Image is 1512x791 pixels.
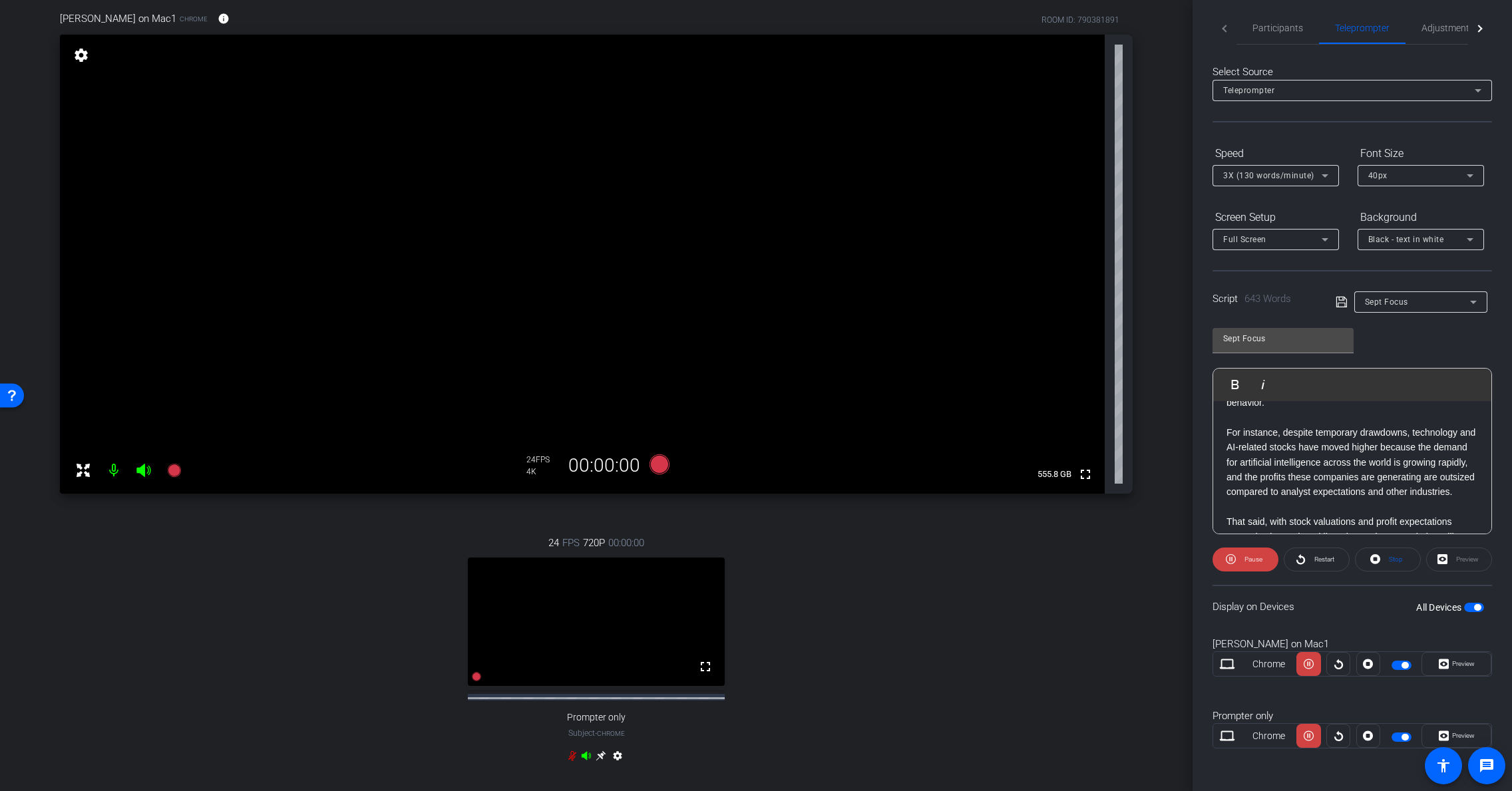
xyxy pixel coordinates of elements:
[1223,331,1343,347] input: Title
[1227,514,1478,574] p: That said, with stock valuations and profit expectations currently elevated, and lingering trade ...
[583,536,605,550] span: 720P
[1223,371,1248,398] button: Bold (⌘B)
[1252,23,1303,33] span: Participants
[1223,171,1314,180] span: 3X (130 words/minute)
[1355,548,1421,571] button: Stop
[1365,297,1408,307] span: Sept Focus
[610,750,626,766] mat-icon: settings
[1421,23,1474,33] span: Adjustments
[72,47,91,63] mat-icon: settings
[1358,142,1484,165] div: Font Size
[595,728,597,738] span: -
[1213,142,1339,165] div: Speed
[180,14,208,24] span: Chrome
[1421,652,1491,676] button: Preview
[1213,548,1278,571] button: Pause
[697,659,713,675] mat-icon: fullscreen
[1416,601,1464,614] label: All Devices
[1435,758,1451,774] mat-icon: accessibility
[218,13,230,25] mat-icon: info
[1452,732,1475,739] span: Preview
[1389,555,1403,563] span: Stop
[1244,293,1291,305] span: 643 Words
[1213,206,1339,229] div: Screen Setup
[1368,171,1388,180] span: 40px
[608,536,644,550] span: 00:00:00
[562,536,580,550] span: FPS
[1041,14,1119,26] div: ROOM ID: 790381891
[1213,585,1492,628] div: Display on Devices
[1368,235,1444,244] span: Black - text in white
[1244,555,1262,563] span: Pause
[1213,637,1492,652] div: [PERSON_NAME] on Mac1
[1213,709,1492,724] div: Prompter only
[1250,371,1276,398] button: Italic (⌘I)
[1452,660,1475,667] span: Preview
[1421,724,1491,748] button: Preview
[526,454,560,465] div: 24
[536,455,550,464] span: FPS
[1314,555,1334,563] span: Restart
[597,730,625,737] span: Chrome
[567,712,626,723] span: Prompter only
[568,727,625,739] span: Subject
[1223,235,1266,244] span: Full Screen
[1284,548,1350,571] button: Restart
[548,536,559,550] span: 24
[560,454,649,477] div: 00:00:00
[1335,23,1390,33] span: Teleprompter
[1358,206,1484,229] div: Background
[1213,291,1317,307] div: Script
[60,11,176,26] span: [PERSON_NAME] on Mac1
[1223,86,1274,95] span: Teleprompter
[1227,425,1478,500] p: For instance, despite temporary drawdowns, technology and AI-related stocks have moved higher bec...
[1241,729,1297,743] div: Chrome
[1213,65,1492,80] div: Select Source
[1033,466,1076,482] span: 555.8 GB
[1479,758,1495,774] mat-icon: message
[1077,466,1093,482] mat-icon: fullscreen
[1241,657,1297,671] div: Chrome
[526,466,560,477] div: 4K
